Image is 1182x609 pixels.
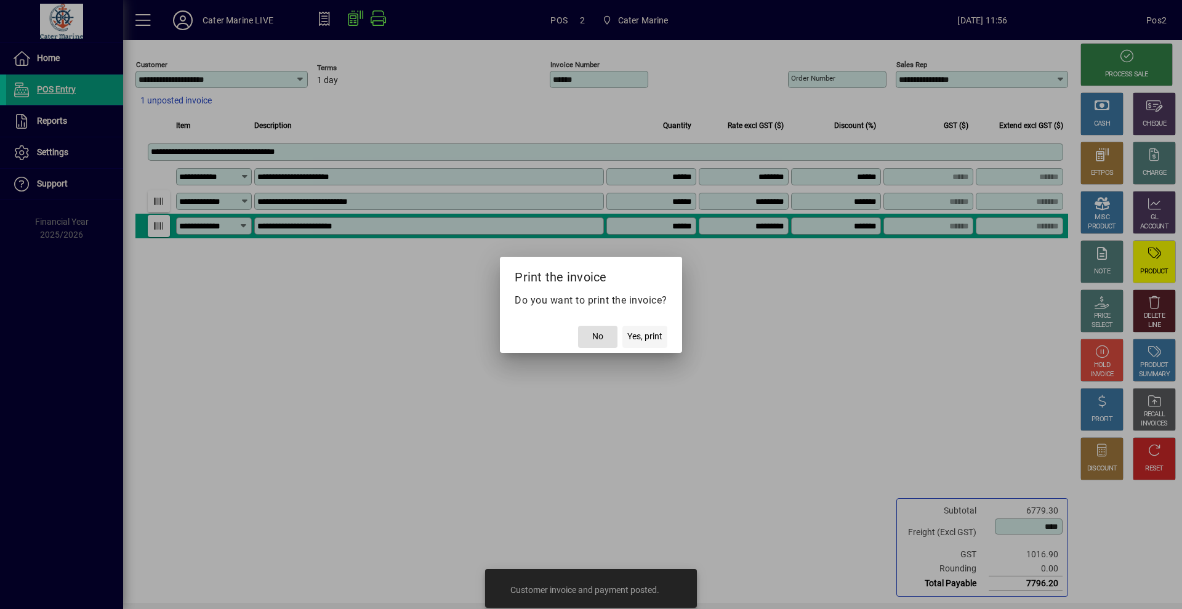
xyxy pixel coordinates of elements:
[622,326,667,348] button: Yes, print
[627,330,662,343] span: Yes, print
[500,257,682,292] h2: Print the invoice
[592,330,603,343] span: No
[578,326,617,348] button: No
[515,293,667,308] p: Do you want to print the invoice?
